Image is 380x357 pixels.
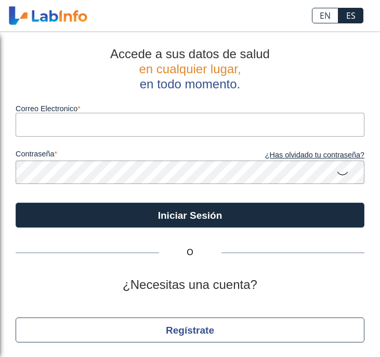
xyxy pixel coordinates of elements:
span: O [159,246,221,259]
iframe: Help widget launcher [287,316,369,346]
span: en cualquier lugar, [139,62,241,76]
label: Correo Electronico [16,104,364,113]
a: ¿Has olvidado tu contraseña? [190,150,365,161]
span: en todo momento. [140,77,240,91]
a: EN [312,8,338,23]
h2: ¿Necesitas una cuenta? [16,277,364,293]
span: Accede a sus datos de salud [110,47,270,61]
button: Regístrate [16,318,364,342]
button: Iniciar Sesión [16,203,364,228]
label: contraseña [16,150,190,161]
a: ES [338,8,363,23]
